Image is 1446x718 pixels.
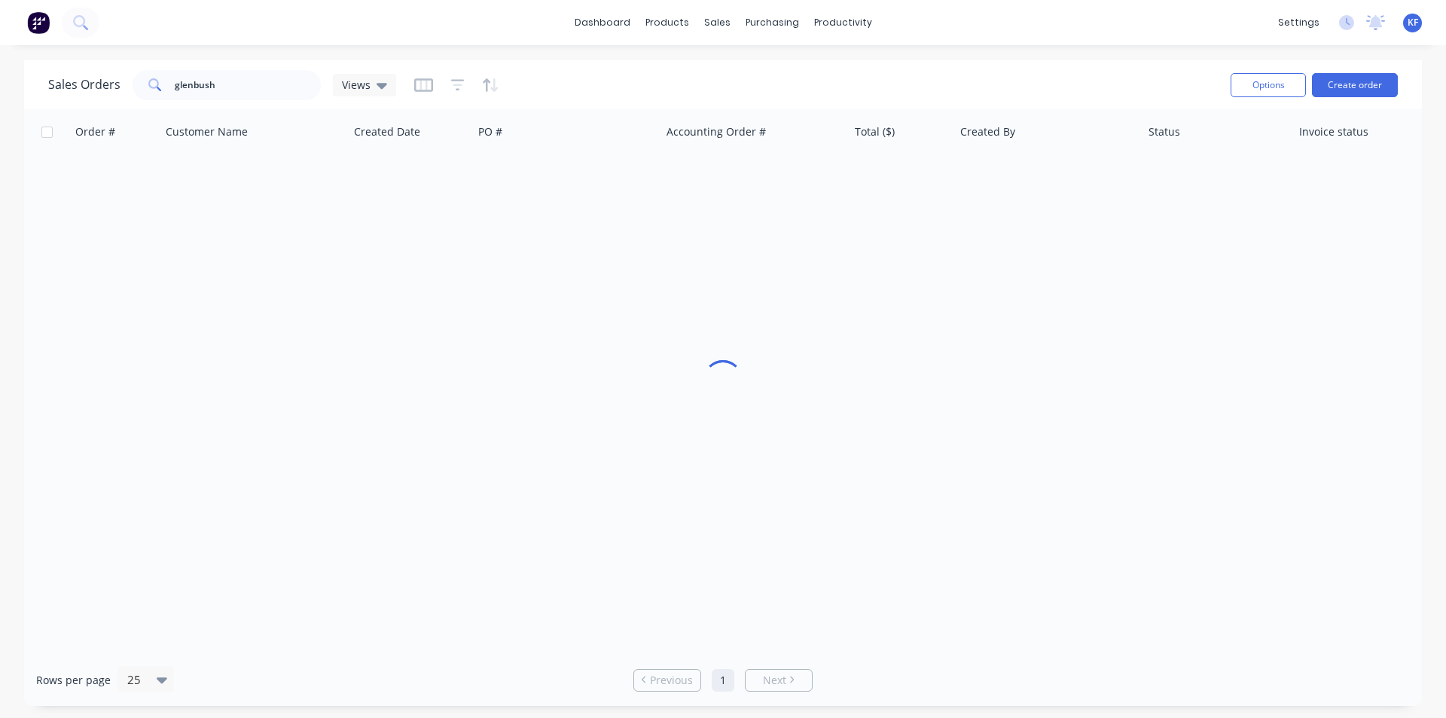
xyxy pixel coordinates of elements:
[746,673,812,688] a: Next page
[1395,667,1431,703] iframe: Intercom live chat
[567,11,638,34] a: dashboard
[166,124,248,139] div: Customer Name
[960,124,1015,139] div: Created By
[634,673,700,688] a: Previous page
[1271,11,1327,34] div: settings
[638,11,697,34] div: products
[36,673,111,688] span: Rows per page
[48,78,120,92] h1: Sales Orders
[712,669,734,692] a: Page 1 is your current page
[1312,73,1398,97] button: Create order
[1149,124,1180,139] div: Status
[738,11,807,34] div: purchasing
[855,124,895,139] div: Total ($)
[807,11,880,34] div: productivity
[627,669,819,692] ul: Pagination
[697,11,738,34] div: sales
[175,70,322,100] input: Search...
[1299,124,1368,139] div: Invoice status
[667,124,766,139] div: Accounting Order #
[27,11,50,34] img: Factory
[1231,73,1306,97] button: Options
[75,124,115,139] div: Order #
[650,673,693,688] span: Previous
[342,77,371,93] span: Views
[1408,16,1418,29] span: KF
[763,673,786,688] span: Next
[478,124,502,139] div: PO #
[354,124,420,139] div: Created Date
